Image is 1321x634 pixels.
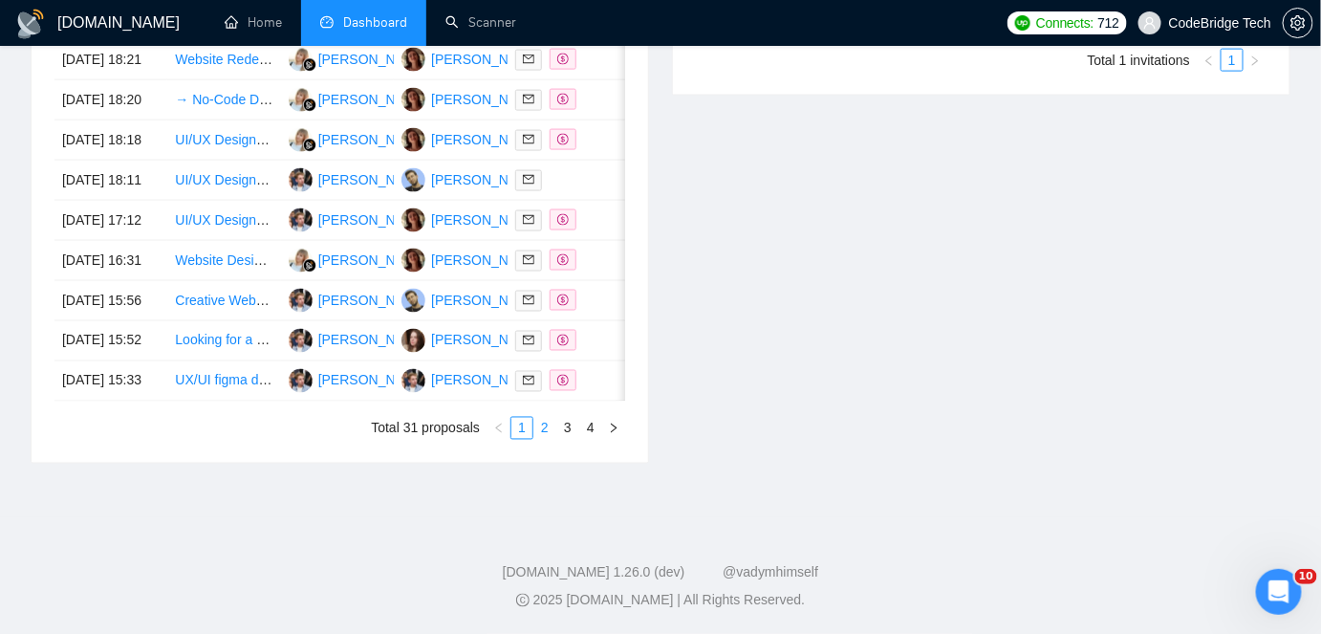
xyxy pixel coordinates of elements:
[431,49,541,70] div: [PERSON_NAME]
[54,201,167,241] td: [DATE] 17:12
[523,54,534,65] span: mail
[580,418,601,439] a: 4
[401,251,541,267] a: AV[PERSON_NAME]
[1244,49,1267,72] li: Next Page
[1283,8,1313,38] button: setting
[175,373,496,388] a: UX/UI figma designer for B2X mobile web app needed
[523,295,534,306] span: mail
[487,417,510,440] li: Previous Page
[289,329,313,353] img: DM
[289,171,511,186] a: DM[PERSON_NAME] Maloroshvylo
[557,254,569,266] span: dollar
[401,171,541,186] a: DK[PERSON_NAME]
[167,361,280,402] td: UX/UI figma designer for B2X mobile web app needed
[289,251,428,267] a: AK[PERSON_NAME]
[602,417,625,440] button: right
[167,40,280,80] td: Website Redesign for Moonbility
[401,369,425,393] img: DM
[1203,55,1215,67] span: left
[401,211,541,227] a: AV[PERSON_NAME]
[523,174,534,186] span: mail
[318,49,428,70] div: [PERSON_NAME]
[1143,16,1157,30] span: user
[167,120,280,161] td: UI/UX Designer Needed for Sports Medicine Education App
[1284,15,1312,31] span: setting
[15,591,1306,611] div: 2025 [DOMAIN_NAME] | All Rights Reserved.
[318,89,428,110] div: [PERSON_NAME]
[289,211,511,227] a: DM[PERSON_NAME] Maloroshvylo
[289,369,313,393] img: DM
[431,290,541,311] div: [PERSON_NAME]
[1097,12,1118,33] span: 712
[401,332,541,347] a: A[PERSON_NAME]
[1015,15,1030,31] img: upwork-logo.png
[289,208,313,232] img: DM
[1088,49,1190,72] li: Total 1 invitations
[557,335,569,346] span: dollar
[431,250,541,271] div: [PERSON_NAME]
[401,51,541,66] a: AV[PERSON_NAME]
[1295,569,1317,584] span: 10
[167,161,280,201] td: UI/UX Designer Needed for Sports Medicine Education App
[225,14,282,31] a: homeHome
[401,48,425,72] img: AV
[54,281,167,321] td: [DATE] 15:56
[511,418,532,439] a: 1
[1283,15,1313,31] a: setting
[167,80,280,120] td: → No-Code Developer with strong AI Expertise
[523,134,534,145] span: mail
[557,295,569,306] span: dollar
[401,208,425,232] img: AV
[289,91,428,106] a: AK[PERSON_NAME]
[289,88,313,112] img: AK
[510,417,533,440] li: 1
[54,241,167,281] td: [DATE] 16:31
[1249,55,1261,67] span: right
[523,214,534,226] span: mail
[15,9,46,39] img: logo
[401,91,541,106] a: AV[PERSON_NAME]
[556,417,579,440] li: 3
[579,417,602,440] li: 4
[289,289,313,313] img: DM
[343,14,407,31] span: Dashboard
[534,418,555,439] a: 2
[289,51,428,66] a: AK[PERSON_NAME]
[175,212,470,228] a: UI/UX Designer Needed – Web & Mobile Platform
[167,281,280,321] td: Creative Website Design Needed - Unique and Custom Designs Only
[175,333,635,348] a: Looking for a Collaborative UX Partner to Design a Core Application Workflow
[431,129,541,150] div: [PERSON_NAME]
[401,131,541,146] a: AV[PERSON_NAME]
[175,132,528,147] a: UI/UX Designer Needed for Sports Medicine Education App
[401,292,541,307] a: DK[PERSON_NAME]
[289,372,511,387] a: DM[PERSON_NAME] Maloroshvylo
[318,330,511,351] div: [PERSON_NAME] Maloroshvylo
[557,94,569,105] span: dollar
[431,330,541,351] div: [PERSON_NAME]
[533,417,556,440] li: 2
[516,594,530,607] span: copyright
[318,169,511,190] div: [PERSON_NAME] Maloroshvylo
[303,139,316,152] img: gigradar-bm.png
[1244,49,1267,72] button: right
[557,54,569,65] span: dollar
[289,332,511,347] a: DM[PERSON_NAME] Maloroshvylo
[1256,569,1302,615] iframe: Intercom live chat
[167,321,280,361] td: Looking for a Collaborative UX Partner to Design a Core Application Workflow
[523,375,534,386] span: mail
[401,249,425,273] img: AV
[401,88,425,112] img: AV
[557,418,578,439] a: 3
[320,15,334,29] span: dashboard
[54,80,167,120] td: [DATE] 18:20
[318,209,511,230] div: [PERSON_NAME] Maloroshvylo
[54,321,167,361] td: [DATE] 15:52
[289,131,428,146] a: AK[PERSON_NAME]
[401,372,624,387] a: DM[PERSON_NAME] Maloroshvylo
[1198,49,1221,72] li: Previous Page
[1221,49,1244,72] li: 1
[401,168,425,192] img: DK
[608,423,619,434] span: right
[723,565,818,580] a: @vadymhimself
[54,40,167,80] td: [DATE] 18:21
